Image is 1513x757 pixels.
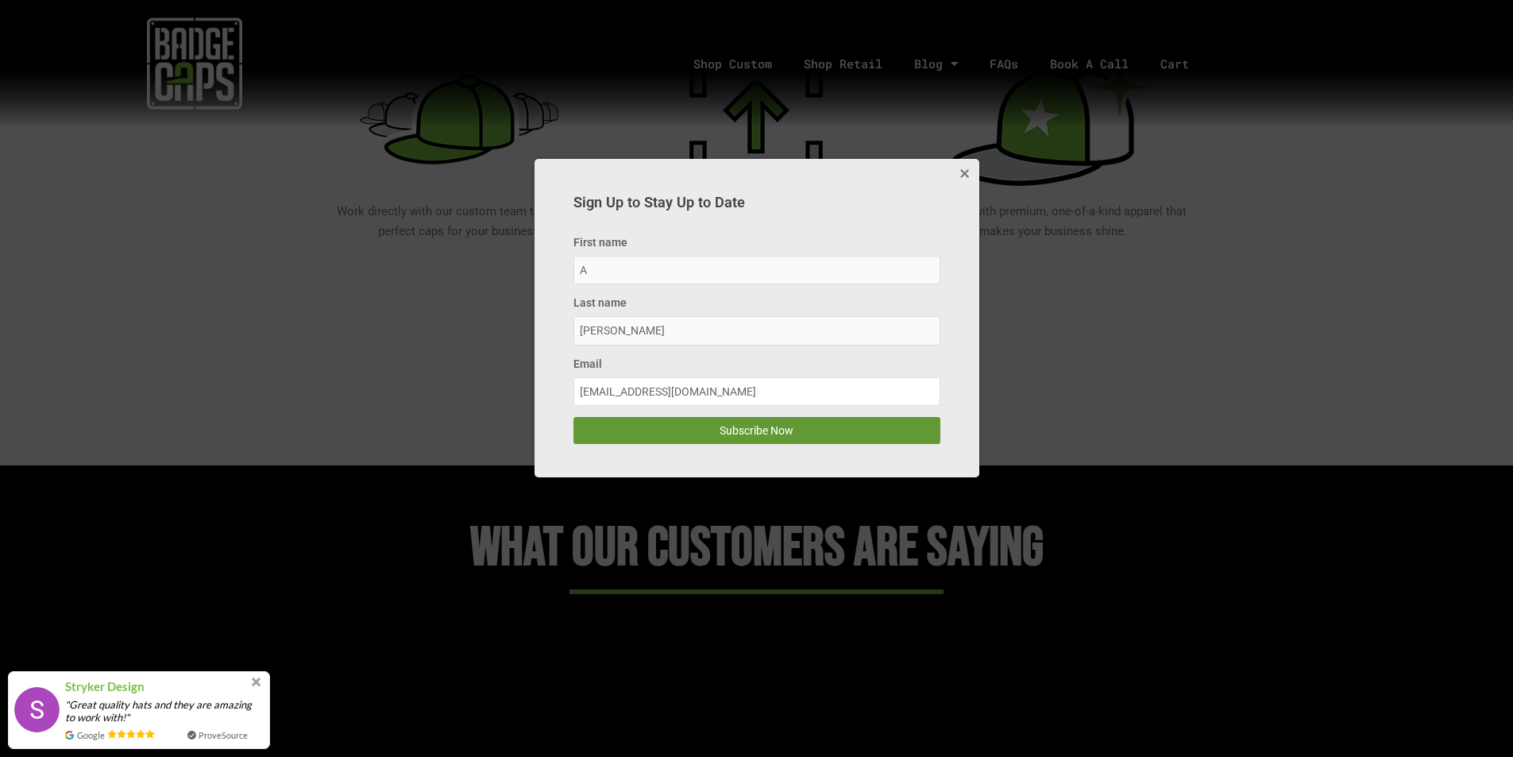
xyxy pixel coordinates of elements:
[573,316,940,345] input: Last name
[573,192,940,212] h4: Sign Up to Stay Up to Date
[14,687,60,732] img: provesource social proof notification image
[573,377,940,406] input: Email
[573,346,940,407] label: Email
[199,728,248,742] a: ProveSource
[573,417,940,444] button: Subscribe Now
[65,678,145,696] span: Stryker Design
[77,728,105,742] span: Google
[1434,681,1513,757] div: 聊天小组件
[1434,681,1513,757] iframe: Chat Widget
[573,223,940,284] label: First name
[535,159,979,477] div: Sign Up to Stay Up to Date
[65,731,74,740] img: provesource review source
[573,284,940,346] label: Last name
[948,159,979,191] button: Close
[573,256,940,284] input: First name
[65,698,264,724] span: "Great quality hats and they are amazing to work with!"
